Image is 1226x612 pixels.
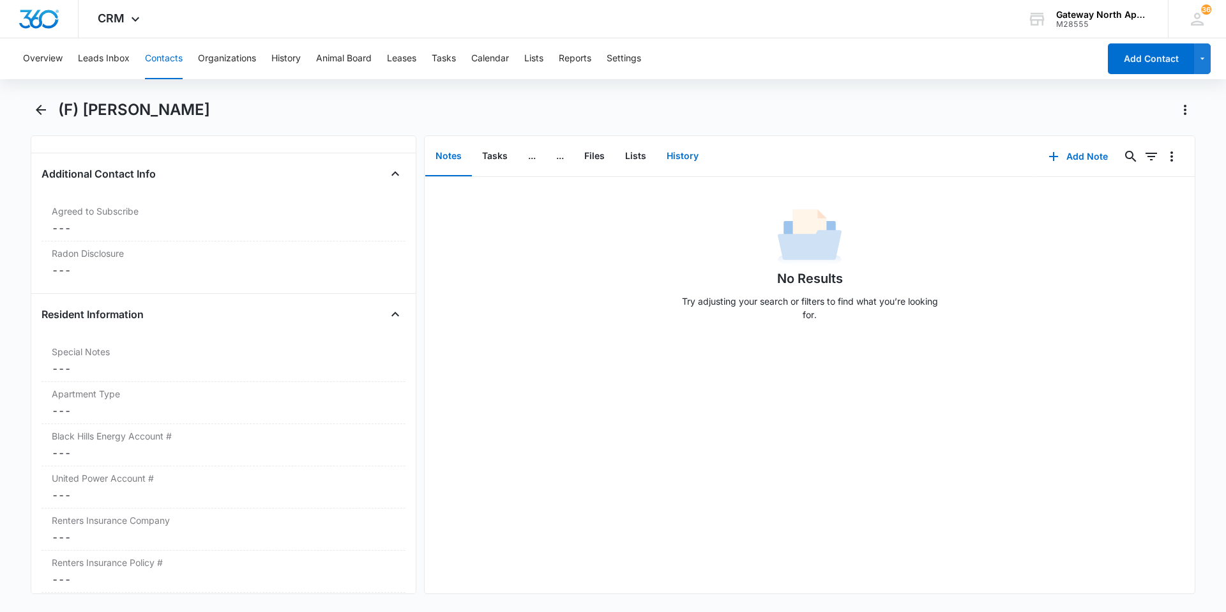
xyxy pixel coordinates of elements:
[524,38,543,79] button: Lists
[778,205,842,269] img: No Data
[1201,4,1211,15] div: notifications count
[574,137,615,176] button: Files
[607,38,641,79] button: Settings
[546,137,574,176] button: ...
[1056,10,1149,20] div: account name
[1056,20,1149,29] div: account id
[385,164,405,184] button: Close
[42,199,405,241] div: Agreed to Subscribe---
[52,345,395,358] label: Special Notes
[559,38,591,79] button: Reports
[52,445,395,461] dd: ---
[432,38,456,79] button: Tasks
[1162,146,1182,167] button: Overflow Menu
[98,11,125,25] span: CRM
[52,514,395,527] label: Renters Insurance Company
[52,204,395,218] label: Agreed to Subscribe
[52,361,395,376] dd: ---
[52,487,395,503] dd: ---
[1036,141,1121,172] button: Add Note
[42,551,405,593] div: Renters Insurance Policy #---
[1141,146,1162,167] button: Filters
[518,137,546,176] button: ...
[42,340,405,382] div: Special Notes---
[316,38,372,79] button: Animal Board
[52,572,395,587] dd: ---
[385,304,405,325] button: Close
[1175,100,1195,120] button: Actions
[52,556,395,569] label: Renters Insurance Policy #
[656,137,709,176] button: History
[52,403,395,418] dd: ---
[1108,43,1194,74] button: Add Contact
[52,220,395,236] dd: ---
[42,241,405,283] div: Radon Disclosure---
[42,166,156,181] h4: Additional Contact Info
[615,137,656,176] button: Lists
[42,424,405,466] div: Black Hills Energy Account #---
[387,38,416,79] button: Leases
[52,387,395,401] label: Apartment Type
[145,38,183,79] button: Contacts
[425,137,472,176] button: Notes
[52,263,395,278] dd: ---
[1201,4,1211,15] span: 36
[42,382,405,424] div: Apartment Type---
[472,137,518,176] button: Tasks
[676,295,944,321] p: Try adjusting your search or filters to find what you’re looking for.
[42,307,144,322] h4: Resident Information
[1121,146,1141,167] button: Search...
[471,38,509,79] button: Calendar
[42,509,405,551] div: Renters Insurance Company---
[777,269,843,288] h1: No Results
[52,530,395,545] dd: ---
[78,38,130,79] button: Leads Inbox
[58,100,210,119] h1: (F) [PERSON_NAME]
[52,471,395,485] label: United Power Account #
[52,247,395,260] label: Radon Disclosure
[42,466,405,509] div: United Power Account #---
[198,38,256,79] button: Organizations
[23,38,63,79] button: Overview
[31,100,50,120] button: Back
[52,429,395,443] label: Black Hills Energy Account #
[271,38,301,79] button: History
